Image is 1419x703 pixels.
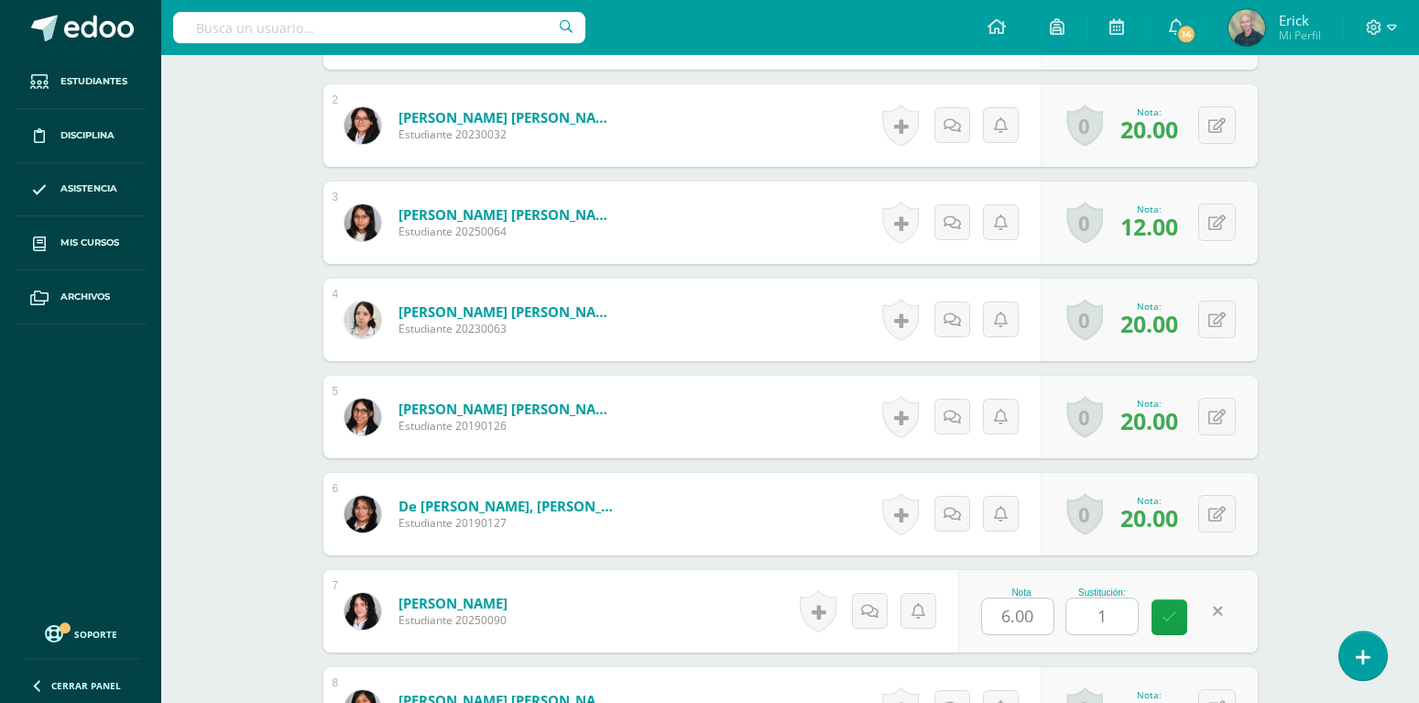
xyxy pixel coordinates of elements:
span: Mi Perfil [1279,27,1321,43]
input: Busca un usuario... [173,12,585,43]
div: Nota: [1120,203,1178,215]
div: Nota [981,588,1062,598]
span: Estudiante 20250090 [398,612,508,628]
span: Disciplina [60,128,115,143]
span: Estudiantes [60,74,127,89]
a: 0 [1066,299,1103,341]
a: Soporte [22,621,139,645]
input: 0-20.0 [1066,599,1138,634]
span: Estudiante 20190126 [398,418,618,434]
span: 20.00 [1120,308,1178,339]
div: Nota: [1120,105,1178,118]
div: Sustitución: [1065,588,1139,598]
span: Erick [1279,11,1321,29]
span: Mis cursos [60,236,119,250]
a: [PERSON_NAME] [PERSON_NAME] [398,302,618,321]
span: 20.00 [1120,502,1178,533]
a: 0 [1066,396,1103,438]
a: Archivos [15,270,147,324]
a: [PERSON_NAME] [PERSON_NAME] [398,108,618,126]
span: 14 [1176,24,1196,44]
div: Nota: [1120,688,1178,701]
img: e218c059a158fe827c9e12f1d88b145c.png [344,496,381,533]
a: de [PERSON_NAME], [PERSON_NAME] [398,497,618,515]
img: 344b52e48aa9e755ae637f3411b843d3.png [344,399,381,435]
span: 12.00 [1120,211,1178,242]
span: Estudiante 20250064 [398,224,618,239]
a: Mis cursos [15,216,147,270]
span: Archivos [60,290,110,304]
a: Disciplina [15,109,147,163]
a: [PERSON_NAME] [PERSON_NAME] [398,400,618,418]
img: 16184bc207c3b617e31b899b9c7d75c5.png [344,107,381,144]
span: 20.00 [1120,405,1178,436]
div: Nota: [1120,494,1178,507]
a: [PERSON_NAME] [PERSON_NAME] [398,205,618,224]
img: a659d2f8e90f2ad3d6652497e4b06459.png [1228,9,1265,46]
a: [PERSON_NAME] [398,594,508,612]
span: 20.00 [1120,114,1178,145]
a: Estudiantes [15,55,147,109]
span: Soporte [74,628,117,641]
a: 0 [1066,493,1103,535]
div: Nota: [1120,300,1178,313]
span: Estudiante 20190127 [398,515,618,531]
a: 0 [1066,202,1103,244]
a: Asistencia [15,163,147,217]
a: 0 [1066,104,1103,147]
span: Asistencia [60,181,117,196]
img: 3b949b9e24c2730b6b89f14db4ab8067.png [344,593,381,630]
span: Estudiante 20230032 [398,126,618,142]
img: 69a6e1dbb2c3691abbf9fea93a0bf46a.png [344,302,381,338]
div: Nota: [1120,397,1178,410]
span: Estudiante 20230063 [398,321,618,336]
img: 885f25408360cdbacae50cc63fbf7fa6.png [344,204,381,241]
input: 0-20.0 [982,599,1053,634]
span: Cerrar panel [51,679,121,692]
